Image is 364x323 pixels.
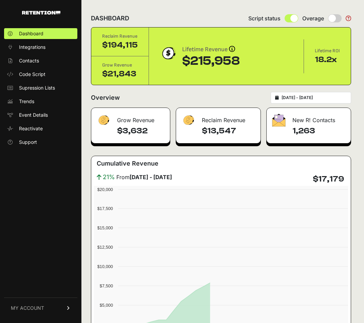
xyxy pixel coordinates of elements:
img: fa-envelope-19ae18322b30453b285274b1b8af3d052b27d846a4fbe8435d1a52b978f639a2.png [272,114,286,127]
div: Lifetime ROI [315,47,340,54]
span: Event Details [19,112,48,118]
div: New R! Contacts [267,108,351,128]
a: Contacts [4,55,77,66]
div: $21,843 [102,69,138,79]
a: Reactivate [4,123,77,134]
img: fa-dollar-13500eef13a19c4ab2b9ed9ad552e47b0d9fc28b02b83b90ba0e00f96d6372e9.png [181,114,195,127]
span: From [116,173,172,181]
div: $215,958 [182,54,240,68]
h4: $13,547 [202,126,255,136]
span: Overage [302,14,324,22]
span: Dashboard [19,30,43,37]
span: Code Script [19,71,45,78]
span: Support [19,139,37,146]
text: $15,000 [97,225,113,230]
div: $194,115 [102,40,138,51]
div: Reclaim Revenue [176,108,261,128]
h4: $3,632 [117,126,165,136]
text: $7,500 [100,283,113,288]
div: Reclaim Revenue [102,33,138,40]
img: Retention.com [22,11,60,15]
strong: [DATE] - [DATE] [130,174,172,180]
div: Lifetime Revenue [182,45,240,54]
a: Supression Lists [4,82,77,93]
h4: $17,179 [313,174,344,185]
span: Trends [19,98,34,105]
h2: DASHBOARD [91,14,129,23]
span: Contacts [19,57,39,64]
img: fa-dollar-13500eef13a19c4ab2b9ed9ad552e47b0d9fc28b02b83b90ba0e00f96d6372e9.png [97,114,110,127]
text: $20,000 [97,187,113,192]
div: Grow Revenue [91,108,170,128]
span: Supression Lists [19,84,55,91]
a: Support [4,137,77,148]
div: 18.2x [315,54,340,65]
img: dollar-coin-05c43ed7efb7bc0c12610022525b4bbbb207c7efeef5aecc26f025e68dcafac9.png [160,45,177,62]
text: $12,500 [97,245,113,250]
a: Dashboard [4,28,77,39]
h2: Overview [91,93,120,102]
h3: Cumulative Revenue [97,159,158,168]
a: Event Details [4,110,77,120]
span: Script status [248,14,281,22]
div: Grow Revenue [102,62,138,69]
a: Integrations [4,42,77,53]
text: $5,000 [100,303,113,308]
text: $10,000 [97,264,113,269]
a: Code Script [4,69,77,80]
span: MY ACCOUNT [11,305,44,311]
span: 21% [103,172,115,182]
h4: 1,263 [292,126,345,136]
span: Reactivate [19,125,43,132]
a: MY ACCOUNT [4,298,77,318]
text: $17,500 [97,206,113,211]
span: Integrations [19,44,45,51]
a: Trends [4,96,77,107]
